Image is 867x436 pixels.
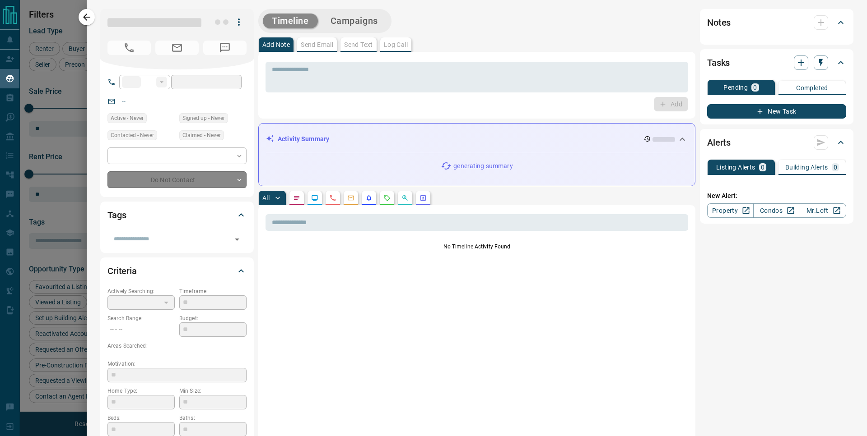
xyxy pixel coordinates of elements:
[420,194,427,202] svg: Agent Actions
[107,260,247,282] div: Criteria
[347,194,354,202] svg: Emails
[111,131,154,140] span: Contacted - Never
[107,342,247,350] p: Areas Searched:
[796,85,828,91] p: Completed
[179,287,247,295] p: Timeframe:
[707,104,846,119] button: New Task
[263,14,318,28] button: Timeline
[329,194,336,202] svg: Calls
[707,15,731,30] h2: Notes
[322,14,387,28] button: Campaigns
[383,194,391,202] svg: Requests
[365,194,373,202] svg: Listing Alerts
[785,164,828,170] p: Building Alerts
[179,414,247,422] p: Baths:
[707,132,846,153] div: Alerts
[707,203,754,218] a: Property
[107,287,175,295] p: Actively Searching:
[753,84,757,91] p: 0
[800,203,846,218] a: Mr.Loft
[107,360,247,368] p: Motivation:
[155,41,199,55] span: No Email
[401,194,409,202] svg: Opportunities
[203,41,247,55] span: No Number
[723,84,748,91] p: Pending
[107,264,137,278] h2: Criteria
[834,164,837,170] p: 0
[107,41,151,55] span: No Number
[707,12,846,33] div: Notes
[293,194,300,202] svg: Notes
[107,314,175,322] p: Search Range:
[311,194,318,202] svg: Lead Browsing Activity
[262,41,290,48] p: Add Note
[707,55,730,70] h2: Tasks
[179,314,247,322] p: Budget:
[453,161,513,171] p: generating summary
[107,322,175,337] p: -- - --
[182,114,225,123] span: Signed up - Never
[266,131,688,147] div: Activity Summary
[707,135,731,150] h2: Alerts
[707,52,846,73] div: Tasks
[761,164,764,170] p: 0
[716,164,755,170] p: Listing Alerts
[107,387,175,395] p: Home Type:
[107,204,247,226] div: Tags
[753,203,800,218] a: Condos
[107,171,247,188] div: Do Not Contact
[266,243,688,251] p: No Timeline Activity Found
[107,208,126,222] h2: Tags
[231,233,243,246] button: Open
[122,97,126,105] a: --
[179,387,247,395] p: Min Size:
[182,131,221,140] span: Claimed - Never
[278,134,329,144] p: Activity Summary
[111,114,144,123] span: Active - Never
[262,195,270,201] p: All
[107,414,175,422] p: Beds:
[707,191,846,201] p: New Alert:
